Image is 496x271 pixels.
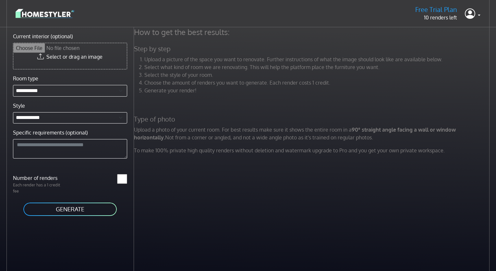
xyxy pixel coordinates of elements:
[144,87,491,94] li: Generate your render!
[415,14,457,21] p: 10 renders left
[13,75,38,82] label: Room type
[9,174,70,182] label: Number of renders
[144,63,491,71] li: Select what kind of room we are renovating. This will help the platform place the furniture you w...
[13,32,73,40] label: Current interior (optional)
[144,55,491,63] li: Upload a picture of the space you want to renovate. Further instructions of what the image should...
[134,126,456,141] strong: 90° straight angle facing a wall or window horizontally.
[130,115,495,123] h5: Type of photo
[13,129,88,136] label: Specific requirements (optional)
[144,79,491,87] li: Choose the amount of renders you want to generate. Each render costs 1 credit.
[130,126,495,141] p: Upload a photo of your current room. For best results make sure it shows the entire room in a Not...
[9,182,70,194] p: Each render has a 1 credit fee
[130,147,495,154] p: To make 100% private high quality renders without deletion and watermark upgrade to Pro and you g...
[130,45,495,53] h5: Step by step
[16,8,74,19] img: logo-3de290ba35641baa71223ecac5eacb59cb85b4c7fdf211dc9aaecaaee71ea2f8.svg
[415,6,457,14] h5: Free Trial Plan
[13,102,25,110] label: Style
[144,71,491,79] li: Select the style of your room.
[130,27,495,37] h4: How to get the best results:
[23,202,117,217] button: GENERATE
